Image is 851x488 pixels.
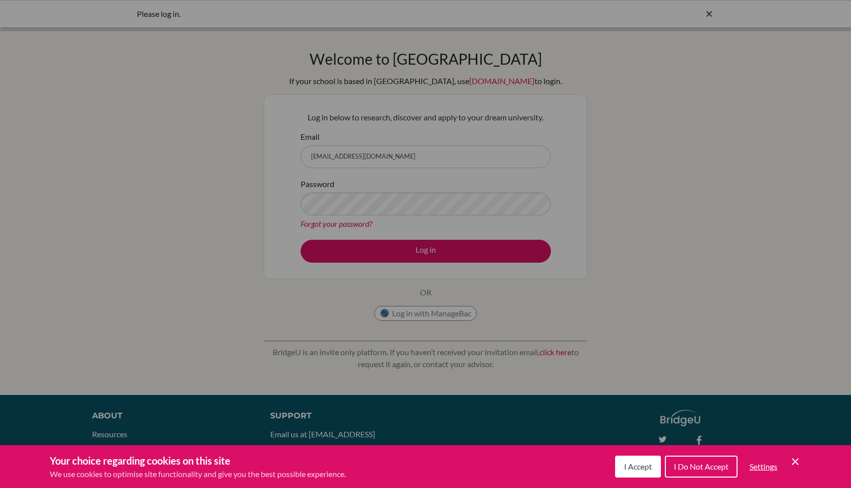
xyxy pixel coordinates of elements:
[50,468,346,480] p: We use cookies to optimise site functionality and give you the best possible experience.
[615,456,661,478] button: I Accept
[50,453,346,468] h3: Your choice regarding cookies on this site
[665,456,738,478] button: I Do Not Accept
[749,462,777,471] span: Settings
[674,462,729,471] span: I Do Not Accept
[624,462,652,471] span: I Accept
[742,457,785,477] button: Settings
[789,456,801,468] button: Save and close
